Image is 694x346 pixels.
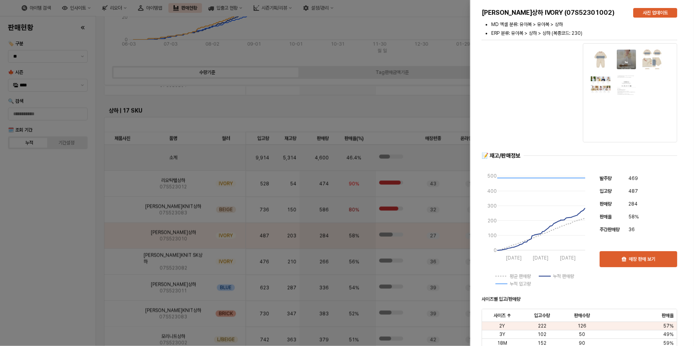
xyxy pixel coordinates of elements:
span: 입고량 [600,188,612,194]
span: 469 [628,174,638,182]
span: 판매수량 [574,312,590,319]
span: 50 [579,331,585,338]
span: 입고수량 [534,312,550,319]
span: 2Y [499,323,505,329]
span: 3Y [499,331,505,338]
span: 주간판매량 [600,227,620,232]
span: 57% [663,323,674,329]
p: 매장 판매 보기 [629,256,655,262]
span: 102 [538,331,546,338]
span: 발주량 [600,176,612,181]
button: 매장 판매 보기 [600,251,677,267]
strong: 사이즈별 입고/판매량 [482,296,520,302]
span: 판매율 [600,214,612,220]
span: 판매율 [662,312,674,319]
button: 사진 업데이트 [633,8,677,18]
h5: [PERSON_NAME]상하 IVORY (07S52301002) [482,9,627,17]
span: 판매량 [600,201,612,207]
span: 284 [628,200,638,208]
span: 126 [578,323,586,329]
span: 222 [538,323,546,329]
span: 36 [628,226,635,234]
span: 사이즈 [494,312,506,319]
div: 📝 재고/판매정보 [482,152,520,160]
span: 49% [663,331,674,338]
p: 사진 업데이트 [643,10,668,16]
span: 487 [628,187,638,195]
li: MD 엑셀 분류: 유아복 > 유아복 > 상하 [491,21,677,28]
li: ERP 분류: 유아복 > 상하 > 상하 (복종코드: 230) [491,30,677,37]
span: 58% [628,213,639,221]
